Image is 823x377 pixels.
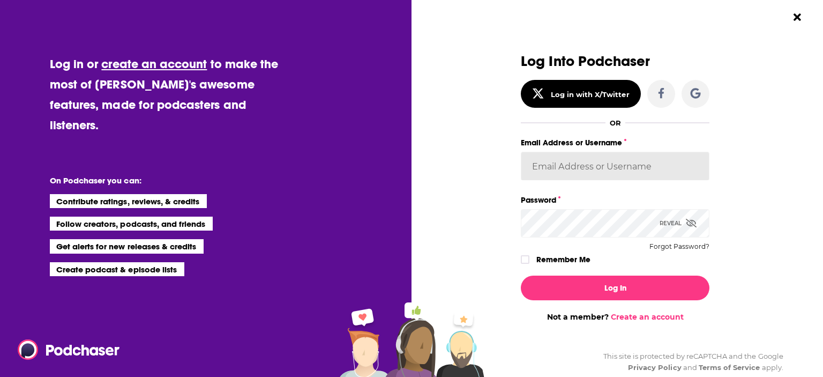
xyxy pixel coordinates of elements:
[536,253,590,267] label: Remember Me
[521,276,709,300] button: Log In
[699,363,760,372] a: Terms of Service
[18,339,121,360] img: Podchaser - Follow, Share and Rate Podcasts
[649,243,709,250] button: Forgot Password?
[101,56,207,71] a: create an account
[628,363,682,372] a: Privacy Policy
[521,54,709,69] h3: Log Into Podchaser
[18,339,112,360] a: Podchaser - Follow, Share and Rate Podcasts
[787,7,807,27] button: Close Button
[551,90,630,99] div: Log in with X/Twitter
[521,312,709,322] div: Not a member?
[611,312,684,322] a: Create an account
[610,119,621,127] div: OR
[50,262,184,276] li: Create podcast & episode lists
[50,194,207,208] li: Contribute ratings, reviews, & credits
[660,209,697,238] div: Reveal
[50,175,264,186] li: On Podchaser you can:
[50,239,204,253] li: Get alerts for new releases & credits
[595,351,783,373] div: This site is protected by reCAPTCHA and the Google and apply.
[521,193,709,207] label: Password
[521,136,709,150] label: Email Address or Username
[521,80,641,108] button: Log in with X/Twitter
[50,217,213,231] li: Follow creators, podcasts, and friends
[521,152,709,181] input: Email Address or Username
